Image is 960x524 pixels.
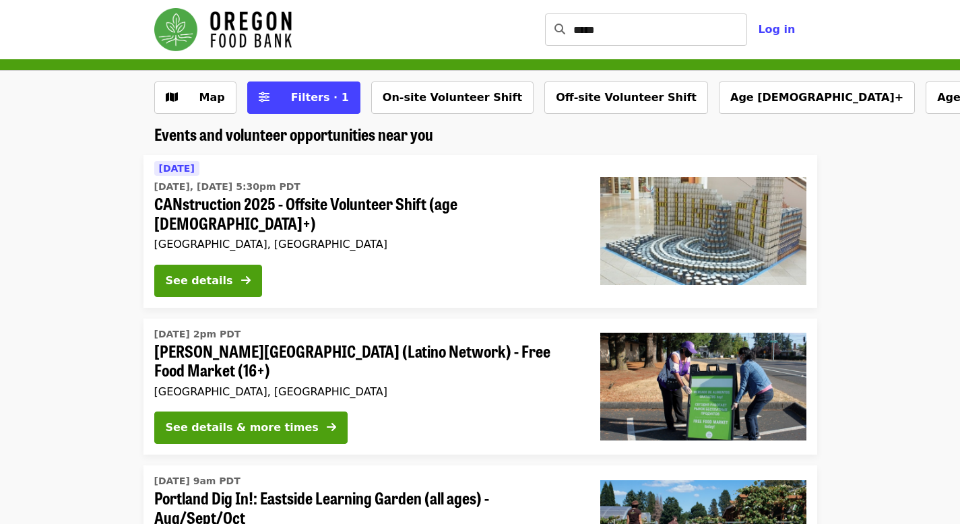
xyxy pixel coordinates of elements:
[154,8,292,51] img: Oregon Food Bank - Home
[154,238,579,251] div: [GEOGRAPHIC_DATA], [GEOGRAPHIC_DATA]
[747,16,806,43] button: Log in
[166,420,319,436] div: See details & more times
[154,122,433,145] span: Events and volunteer opportunities near you
[154,341,579,381] span: [PERSON_NAME][GEOGRAPHIC_DATA] (Latino Network) - Free Food Market (16+)
[166,91,178,104] i: map icon
[159,163,195,174] span: [DATE]
[259,91,269,104] i: sliders-h icon
[154,81,236,114] button: Show map view
[154,265,262,297] button: See details
[554,23,565,36] i: search icon
[371,81,534,114] button: On-site Volunteer Shift
[247,81,360,114] button: Filters (1 selected)
[758,23,795,36] span: Log in
[327,421,336,434] i: arrow-right icon
[154,180,300,194] time: [DATE], [DATE] 5:30pm PDT
[143,319,817,455] a: See details for "Rigler Elementary School (Latino Network) - Free Food Market (16+)"
[143,155,817,308] a: See details for "CANstruction 2025 - Offsite Volunteer Shift (age 16+)"
[154,194,579,233] span: CANstruction 2025 - Offsite Volunteer Shift (age [DEMOGRAPHIC_DATA]+)
[199,91,225,104] span: Map
[154,385,579,398] div: [GEOGRAPHIC_DATA], [GEOGRAPHIC_DATA]
[719,81,915,114] button: Age [DEMOGRAPHIC_DATA]+
[166,273,233,289] div: See details
[573,13,747,46] input: Search
[154,474,241,488] time: [DATE] 9am PDT
[600,177,806,285] img: CANstruction 2025 - Offsite Volunteer Shift (age 16+) organized by Oregon Food Bank
[544,81,708,114] button: Off-site Volunteer Shift
[291,91,349,104] span: Filters · 1
[154,412,348,444] button: See details & more times
[241,274,251,287] i: arrow-right icon
[154,327,241,341] time: [DATE] 2pm PDT
[600,333,806,440] img: Rigler Elementary School (Latino Network) - Free Food Market (16+) organized by Oregon Food Bank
